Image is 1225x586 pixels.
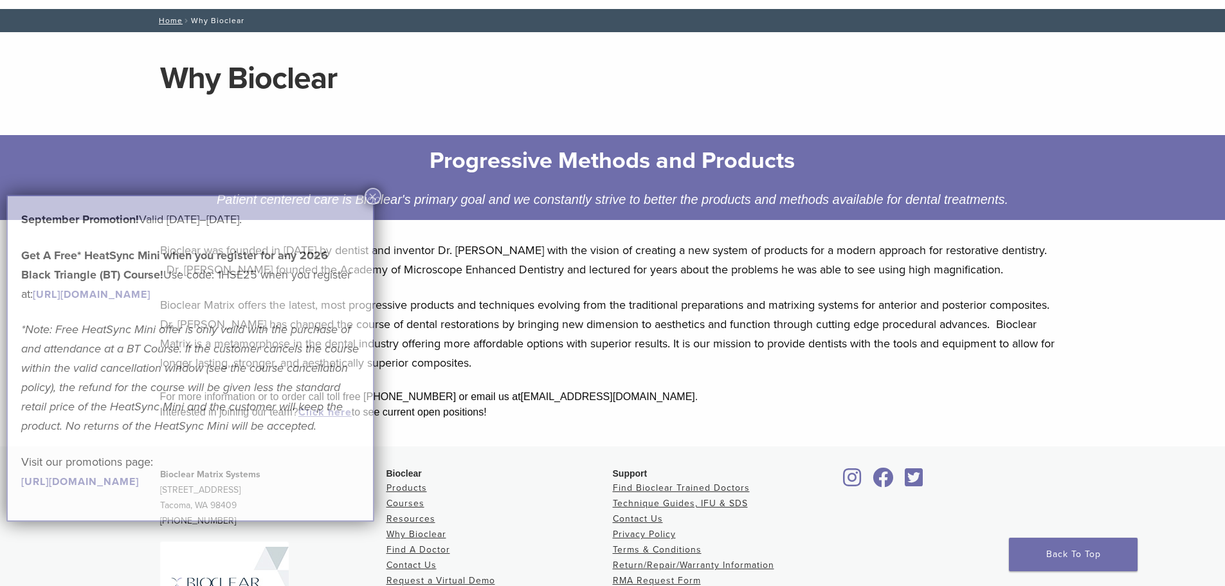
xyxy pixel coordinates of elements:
div: Patient centered care is Bioclear's primary goal and we constantly strive to better the products ... [204,189,1021,210]
a: Privacy Policy [613,529,676,540]
div: Interested in joining our team? to see current open positions! [160,405,1066,420]
a: Request a Virtual Demo [386,575,495,586]
a: Why Bioclear [386,529,446,540]
div: For more information or to order call toll free [PHONE_NUMBER] or email us at [EMAIL_ADDRESS][DOM... [160,389,1066,405]
span: / [183,17,191,24]
a: Find A Doctor [386,544,450,555]
p: Valid [DATE]–[DATE]. [21,210,359,229]
a: Back To Top [1009,538,1138,571]
p: Bioclear Matrix offers the latest, most progressive products and techniques evolving from the tra... [160,295,1066,372]
nav: Why Bioclear [150,9,1076,32]
a: Products [386,482,427,493]
p: Visit our promotions page: [21,452,359,491]
a: [URL][DOMAIN_NAME] [21,475,139,488]
h2: Progressive Methods and Products [214,145,1012,176]
a: RMA Request Form [613,575,701,586]
a: Bioclear [869,475,898,488]
a: Contact Us [613,513,663,524]
a: Home [155,16,183,25]
span: Support [613,468,648,479]
a: Bioclear [839,475,866,488]
h1: Why Bioclear [160,63,1066,94]
a: Return/Repair/Warranty Information [613,560,774,571]
a: Technique Guides, IFU & SDS [613,498,748,509]
b: September Promotion! [21,212,139,226]
a: Terms & Conditions [613,544,702,555]
strong: Get A Free* HeatSync Mini when you register for any 2026 Black Triangle (BT) Course! [21,248,328,282]
p: Bioclear was founded in [DATE] by dentist and inventor Dr. [PERSON_NAME] with the vision of creat... [160,241,1066,279]
a: Find Bioclear Trained Doctors [613,482,750,493]
em: *Note: Free HeatSync Mini offer is only valid with the purchase of and attendance at a BT Course.... [21,322,359,433]
a: Bioclear [901,475,928,488]
a: Resources [386,513,435,524]
a: [URL][DOMAIN_NAME] [33,288,150,301]
a: Contact Us [386,560,437,571]
span: Bioclear [386,468,422,479]
p: Use code: 1HSE25 when you register at: [21,246,359,304]
a: Courses [386,498,424,509]
button: Close [365,188,381,205]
